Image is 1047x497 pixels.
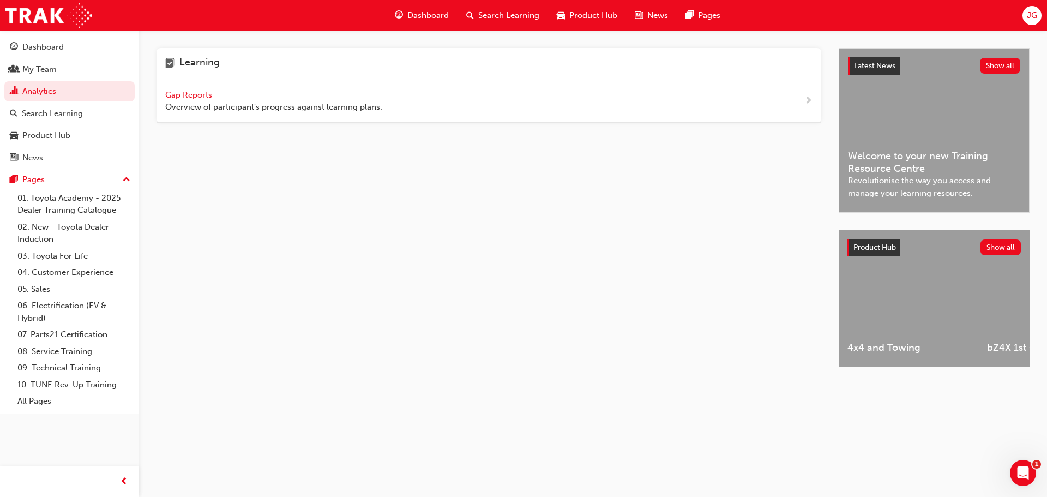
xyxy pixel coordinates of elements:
button: DashboardMy TeamAnalyticsSearch LearningProduct HubNews [4,35,135,170]
a: All Pages [13,393,135,410]
a: search-iconSearch Learning [458,4,548,27]
a: pages-iconPages [677,4,729,27]
a: 05. Sales [13,281,135,298]
span: Revolutionise the way you access and manage your learning resources. [848,175,1020,199]
a: Search Learning [4,104,135,124]
span: prev-icon [120,475,128,489]
a: guage-iconDashboard [386,4,458,27]
span: Gap Reports [165,90,214,100]
a: 04. Customer Experience [13,264,135,281]
a: Dashboard [4,37,135,57]
span: Overview of participant's progress against learning plans. [165,101,382,113]
button: Show all [980,58,1021,74]
a: 09. Technical Training [13,360,135,376]
iframe: Intercom live chat [1010,460,1036,486]
a: 03. Toyota For Life [13,248,135,265]
div: Search Learning [22,107,83,120]
span: Product Hub [853,243,896,252]
a: 4x4 and Towing [839,230,978,367]
a: News [4,148,135,168]
span: news-icon [10,153,18,163]
span: search-icon [466,9,474,22]
span: News [647,9,668,22]
a: Product Hub [4,125,135,146]
a: 02. New - Toyota Dealer Induction [13,219,135,248]
span: guage-icon [395,9,403,22]
span: Product Hub [569,9,617,22]
span: car-icon [557,9,565,22]
span: Pages [698,9,720,22]
div: Dashboard [22,41,64,53]
span: 1 [1032,460,1041,469]
a: My Team [4,59,135,80]
a: Latest NewsShow all [848,57,1020,75]
h4: Learning [179,57,220,71]
a: Product HubShow all [847,239,1021,256]
button: JG [1022,6,1042,25]
a: car-iconProduct Hub [548,4,626,27]
a: news-iconNews [626,4,677,27]
span: search-icon [10,109,17,119]
img: Trak [5,3,92,28]
span: Welcome to your new Training Resource Centre [848,150,1020,175]
a: 06. Electrification (EV & Hybrid) [13,297,135,326]
span: news-icon [635,9,643,22]
span: pages-icon [10,175,18,185]
a: 10. TUNE Rev-Up Training [13,376,135,393]
span: up-icon [123,173,130,187]
span: 4x4 and Towing [847,342,969,354]
a: 07. Parts21 Certification [13,326,135,343]
span: Latest News [854,61,895,70]
div: News [22,152,43,164]
div: Product Hub [22,129,70,142]
a: 08. Service Training [13,343,135,360]
a: Latest NewsShow allWelcome to your new Training Resource CentreRevolutionise the way you access a... [839,48,1030,213]
button: Pages [4,170,135,190]
a: Gap Reports Overview of participant's progress against learning plans.next-icon [157,80,821,123]
a: Analytics [4,81,135,101]
span: Dashboard [407,9,449,22]
span: pages-icon [685,9,694,22]
div: Pages [22,173,45,186]
span: next-icon [804,94,813,108]
button: Show all [980,239,1021,255]
span: chart-icon [10,87,18,97]
a: 01. Toyota Academy - 2025 Dealer Training Catalogue [13,190,135,219]
span: guage-icon [10,43,18,52]
span: Search Learning [478,9,539,22]
span: JG [1027,9,1037,22]
span: people-icon [10,65,18,75]
span: car-icon [10,131,18,141]
span: learning-icon [165,57,175,71]
div: My Team [22,63,57,76]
